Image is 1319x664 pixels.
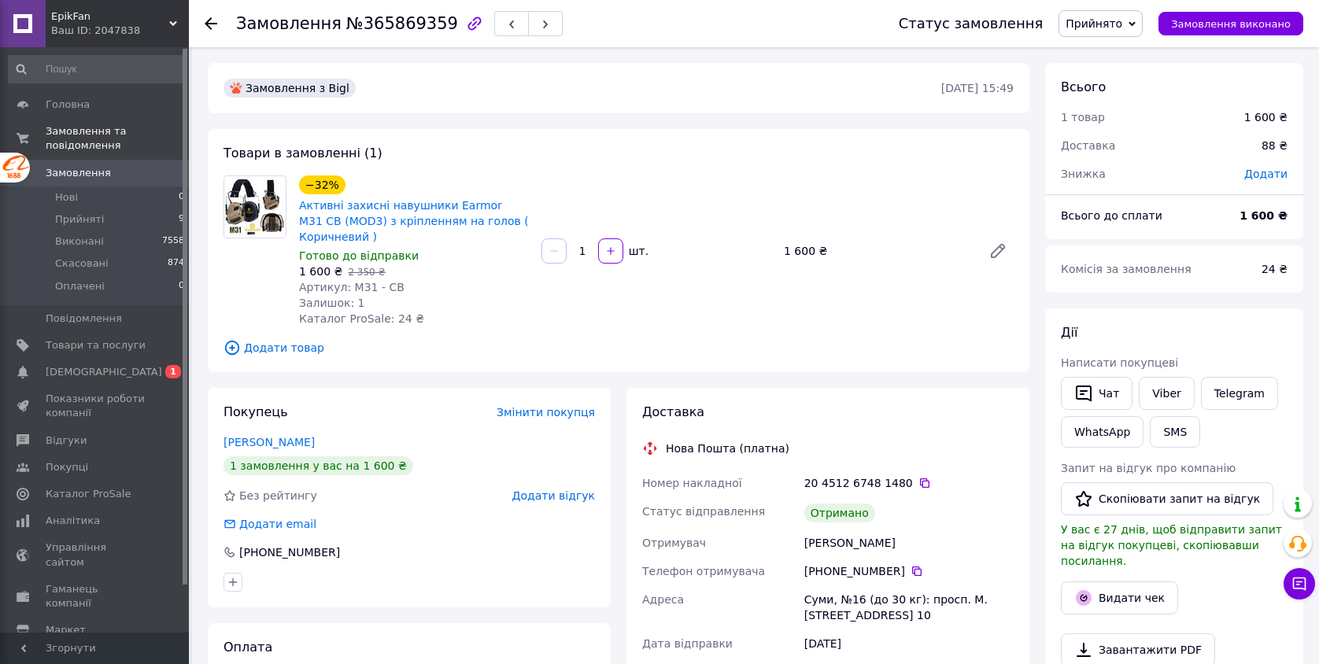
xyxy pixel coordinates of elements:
[1061,523,1282,567] span: У вас є 27 днів, щоб відправити запит на відгук покупцеві, скопіювавши посилання.
[801,629,1017,658] div: [DATE]
[1061,377,1132,410] button: Чат
[236,14,342,33] span: Замовлення
[778,240,976,262] div: 1 600 ₴
[179,212,184,227] span: 9
[8,55,186,83] input: Пошук
[224,146,382,160] span: Товари в замовленні (1)
[982,235,1014,267] a: Редагувати
[1252,128,1297,163] div: 88 ₴
[801,585,1017,629] div: Суми, №16 (до 30 кг): просп. М. [STREET_ADDRESS] 10
[46,312,122,326] span: Повідомлення
[46,582,146,611] span: Гаманець компанії
[239,489,317,502] span: Без рейтингу
[46,392,146,420] span: Показники роботи компанії
[205,16,217,31] div: Повернутися назад
[625,243,650,259] div: шт.
[1061,111,1105,124] span: 1 товар
[224,79,356,98] div: Замовлення з Bigl
[179,190,184,205] span: 0
[941,82,1014,94] time: [DATE] 15:49
[1061,79,1106,94] span: Всього
[1061,416,1144,448] a: WhatsApp
[1061,209,1162,222] span: Всього до сплати
[46,623,86,637] span: Маркет
[46,514,100,528] span: Аналітика
[224,640,272,655] span: Оплата
[1066,17,1122,30] span: Прийнято
[224,404,288,419] span: Покупець
[46,166,111,180] span: Замовлення
[55,212,104,227] span: Прийняті
[55,234,104,249] span: Виконані
[224,177,286,237] img: Активні захисні навушники Earmor M31 CB (MOD3) з кріпленням на голов ( Коричневий )
[46,487,131,501] span: Каталог ProSale
[1262,263,1288,275] span: 24 ₴
[299,297,365,309] span: Залишок: 1
[55,279,105,293] span: Оплачені
[497,406,595,419] span: Змінити покупця
[46,433,87,448] span: Відгуки
[1061,482,1273,515] button: Скопіювати запит на відгук
[299,312,424,325] span: Каталог ProSale: 24 ₴
[642,505,765,518] span: Статус відправлення
[1244,168,1288,180] span: Додати
[46,124,189,153] span: Замовлення та повідомлення
[46,540,146,569] span: Управління сайтом
[224,339,1014,356] span: Додати товар
[55,256,109,271] span: Скасовані
[168,256,184,271] span: 874
[662,441,793,456] div: Нова Пошта (платна)
[804,563,1014,579] div: [PHONE_NUMBER]
[1171,18,1291,30] span: Замовлення виконано
[1061,168,1106,180] span: Знижка
[162,234,184,249] span: 7558
[299,249,419,262] span: Готово до відправки
[1284,568,1315,599] button: Чат з покупцем
[299,265,342,278] span: 1 600 ₴
[51,9,169,24] span: EpikFan
[642,637,733,650] span: Дата відправки
[1240,209,1288,222] b: 1 600 ₴
[46,365,162,379] span: [DEMOGRAPHIC_DATA]
[179,279,184,293] span: 0
[238,544,342,560] div: [PHONE_NUMBER]
[512,489,595,502] span: Додати відгук
[642,477,742,489] span: Номер накладної
[1158,12,1303,35] button: Замовлення виконано
[1201,377,1278,410] a: Telegram
[346,14,458,33] span: №365869359
[1150,416,1200,448] button: SMS
[299,281,405,293] span: Артикул: M31 - CB
[899,16,1044,31] div: Статус замовлення
[642,593,684,606] span: Адреса
[801,529,1017,557] div: [PERSON_NAME]
[1061,263,1192,275] span: Комісія за замовлення
[1244,109,1288,125] div: 1 600 ₴
[165,365,181,378] span: 1
[1061,581,1178,614] button: Видати чек
[46,460,88,474] span: Покупці
[224,456,413,475] div: 1 замовлення у вас на 1 600 ₴
[238,516,318,532] div: Додати email
[804,504,875,522] div: Отримано
[46,98,90,112] span: Головна
[348,267,385,278] span: 2 350 ₴
[55,190,78,205] span: Нові
[1061,325,1077,340] span: Дії
[222,516,318,532] div: Додати email
[46,338,146,352] span: Товари та послуги
[1139,377,1194,410] a: Viber
[299,175,345,194] div: −32%
[804,475,1014,491] div: 20 4512 6748 1480
[224,436,315,448] a: [PERSON_NAME]
[299,199,529,243] a: Активні захисні навушники Earmor M31 CB (MOD3) з кріпленням на голов ( Коричневий )
[1061,356,1178,369] span: Написати покупцеві
[1061,139,1115,152] span: Доставка
[1061,462,1236,474] span: Запит на відгук про компанію
[51,24,189,38] div: Ваш ID: 2047838
[642,565,765,577] span: Телефон отримувача
[642,537,706,549] span: Отримувач
[642,404,704,419] span: Доставка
